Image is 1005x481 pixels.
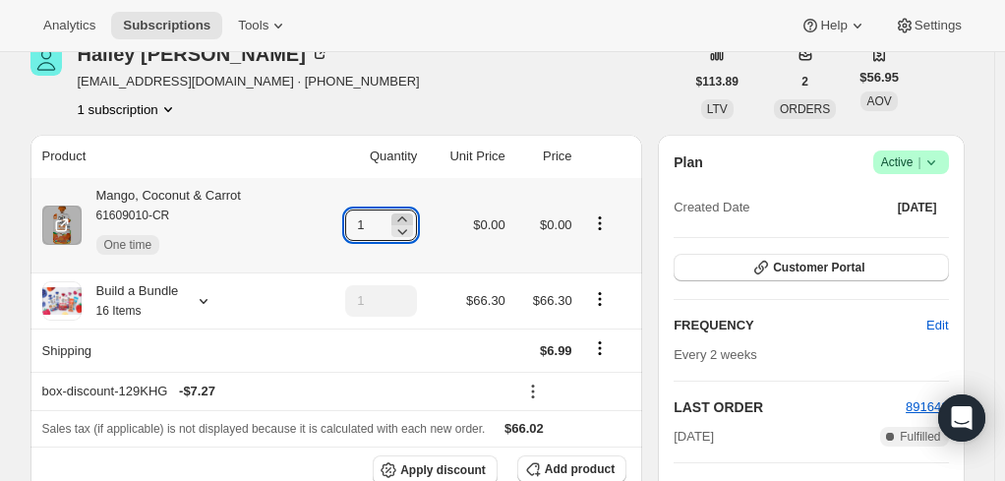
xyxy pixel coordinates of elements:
[423,135,510,178] th: Unit Price
[545,461,615,477] span: Add product
[915,18,962,33] span: Settings
[915,310,960,341] button: Edit
[511,135,578,178] th: Price
[238,18,268,33] span: Tools
[78,72,420,91] span: [EMAIL_ADDRESS][DOMAIN_NAME] · [PHONE_NUMBER]
[82,186,241,265] div: Mango, Coconut & Carrot
[226,12,300,39] button: Tools
[533,293,572,308] span: $66.30
[584,337,616,359] button: Shipping actions
[773,260,864,275] span: Customer Portal
[790,68,820,95] button: 2
[42,422,486,436] span: Sales tax (if applicable) is not displayed because it is calculated with each new order.
[906,397,948,417] button: 891642
[674,397,906,417] h2: LAST ORDER
[674,347,757,362] span: Every 2 weeks
[707,102,728,116] span: LTV
[674,198,749,217] span: Created Date
[684,68,750,95] button: $113.89
[30,135,315,178] th: Product
[674,152,703,172] h2: Plan
[820,18,847,33] span: Help
[540,343,572,358] span: $6.99
[42,382,505,401] div: box-discount-129KHG
[123,18,210,33] span: Subscriptions
[926,316,948,335] span: Edit
[78,99,178,119] button: Product actions
[111,12,222,39] button: Subscriptions
[30,44,62,76] span: Hailey Miller
[696,74,739,90] span: $113.89
[789,12,878,39] button: Help
[96,209,170,222] small: 61609010-CR
[78,44,329,64] div: Hailey [PERSON_NAME]
[917,154,920,170] span: |
[906,399,948,414] a: 891642
[584,288,616,310] button: Product actions
[179,382,215,401] span: - $7.27
[584,212,616,234] button: Product actions
[43,18,95,33] span: Analytics
[674,316,926,335] h2: FREQUENCY
[82,281,179,321] div: Build a Bundle
[42,206,82,245] img: product img
[96,304,142,318] small: 16 Items
[898,200,937,215] span: [DATE]
[473,217,505,232] span: $0.00
[780,102,830,116] span: ORDERS
[938,394,985,442] div: Open Intercom Messenger
[859,68,899,88] span: $56.95
[400,462,486,478] span: Apply discount
[900,429,940,445] span: Fulfilled
[886,194,949,221] button: [DATE]
[674,254,948,281] button: Customer Portal
[466,293,505,308] span: $66.30
[314,135,423,178] th: Quantity
[883,12,974,39] button: Settings
[881,152,941,172] span: Active
[504,421,544,436] span: $66.02
[674,427,714,447] span: [DATE]
[540,217,572,232] span: $0.00
[31,12,107,39] button: Analytics
[104,237,152,253] span: One time
[801,74,808,90] span: 2
[30,329,315,372] th: Shipping
[866,94,891,108] span: AOV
